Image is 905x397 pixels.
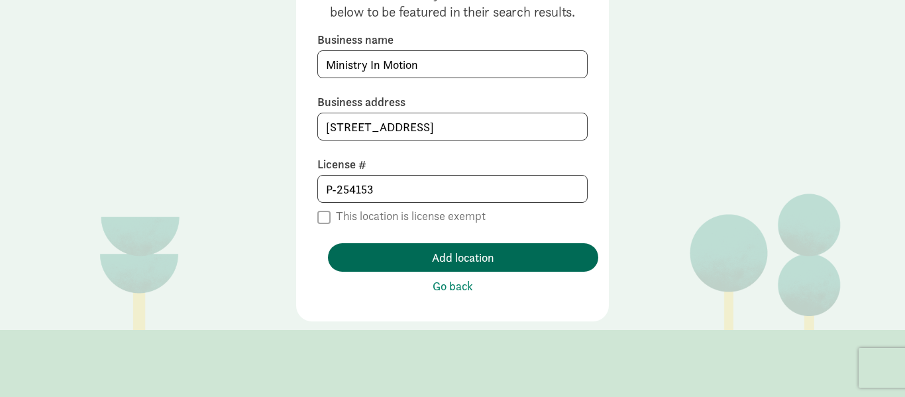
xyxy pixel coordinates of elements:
[317,32,588,48] label: Business name
[328,243,598,272] button: Add location
[433,277,473,295] span: Go back
[317,277,588,295] button: Go back
[317,156,588,172] label: License #
[318,113,587,140] input: Enter a location
[839,333,905,397] iframe: Chat Widget
[317,94,588,110] label: Business address
[331,208,486,224] label: This location is license exempt
[432,249,494,266] span: Add location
